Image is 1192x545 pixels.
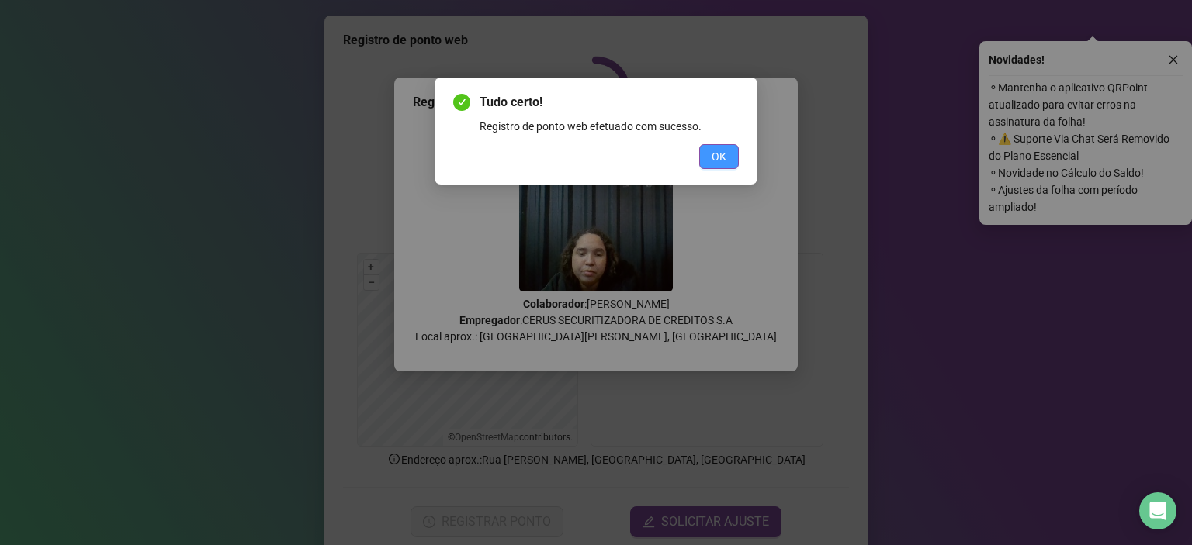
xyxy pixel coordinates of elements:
[453,94,470,111] span: check-circle
[480,118,739,135] div: Registro de ponto web efetuado com sucesso.
[1139,492,1176,529] div: Open Intercom Messenger
[480,93,739,112] span: Tudo certo!
[712,148,726,165] span: OK
[699,144,739,169] button: OK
